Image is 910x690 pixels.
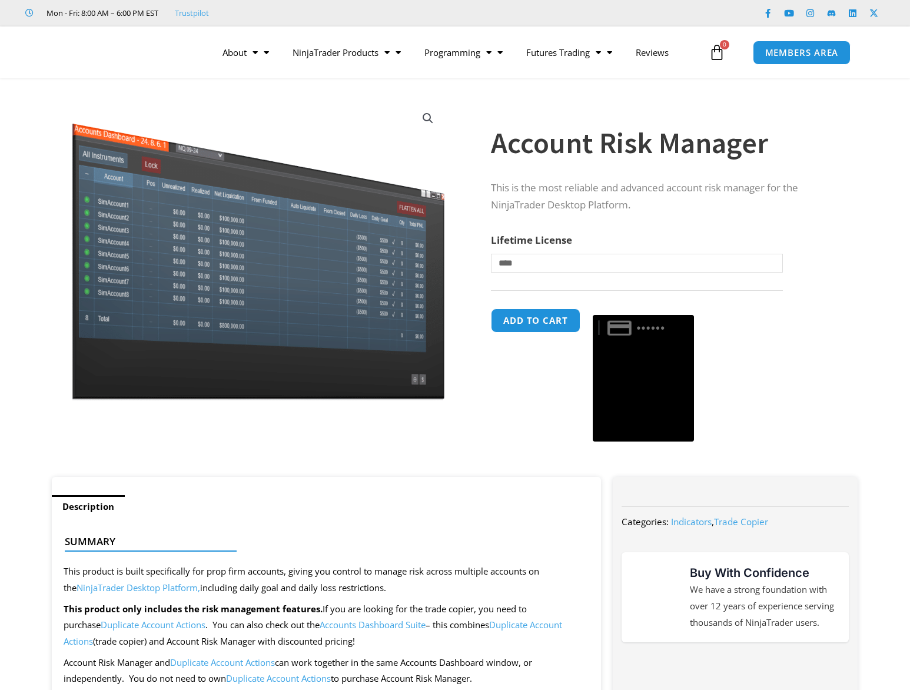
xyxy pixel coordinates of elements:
text: •••••• [637,321,666,334]
img: Screenshot 2024-08-26 15462845454 [69,99,447,400]
p: This product is built specifically for prop firm accounts, giving you control to manage risk acro... [64,563,589,596]
a: Futures Trading [514,39,624,66]
h1: Account Risk Manager [491,122,835,164]
h3: Buy With Confidence [690,564,837,582]
p: This is the most reliable and advanced account risk manager for the NinjaTrader Desktop Platform. [491,180,835,214]
span: Mon - Fri: 8:00 AM – 6:00 PM EST [44,6,158,20]
button: Buy with GPay [593,315,694,442]
span: , [671,516,768,528]
a: Programming [413,39,514,66]
nav: Menu [211,39,706,66]
a: Clear options [491,278,509,287]
a: Accounts Dashboard Suite [320,619,426,631]
h4: Summary [65,536,579,548]
a: Trustpilot [175,6,209,20]
iframe: Secure payment input frame [590,307,696,308]
span: 0 [720,40,729,49]
a: NinjaTrader Products [281,39,413,66]
a: Duplicate Account Actions [170,656,275,668]
a: MEMBERS AREA [753,41,851,65]
a: Indicators [671,516,712,528]
a: 0 [691,35,743,69]
a: NinjaTrader Desktop Platform, [77,582,200,593]
img: LogoAI | Affordable Indicators – NinjaTrader [45,31,172,74]
p: Account Risk Manager and can work together in the same Accounts Dashboard window, or independentl... [64,655,589,688]
img: mark thumbs good 43913 | Affordable Indicators – NinjaTrader [633,576,676,618]
label: Lifetime License [491,233,572,247]
a: About [211,39,281,66]
a: Duplicate Account Actions [101,619,205,631]
strong: This product only includes the risk management features. [64,603,323,615]
a: Duplicate Account Actions [226,672,331,684]
a: Trade Copier [714,516,768,528]
img: NinjaTrader Wordmark color RGB | Affordable Indicators – NinjaTrader [646,661,823,684]
span: MEMBERS AREA [765,48,839,57]
a: Reviews [624,39,680,66]
span: Categories: [622,516,669,528]
button: Add to cart [491,308,580,333]
p: If you are looking for the trade copier, you need to purchase . You can also check out the – this... [64,601,589,651]
p: We have a strong foundation with over 12 years of experience serving thousands of NinjaTrader users. [690,582,837,631]
a: View full-screen image gallery [417,108,439,129]
a: Description [52,495,125,518]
